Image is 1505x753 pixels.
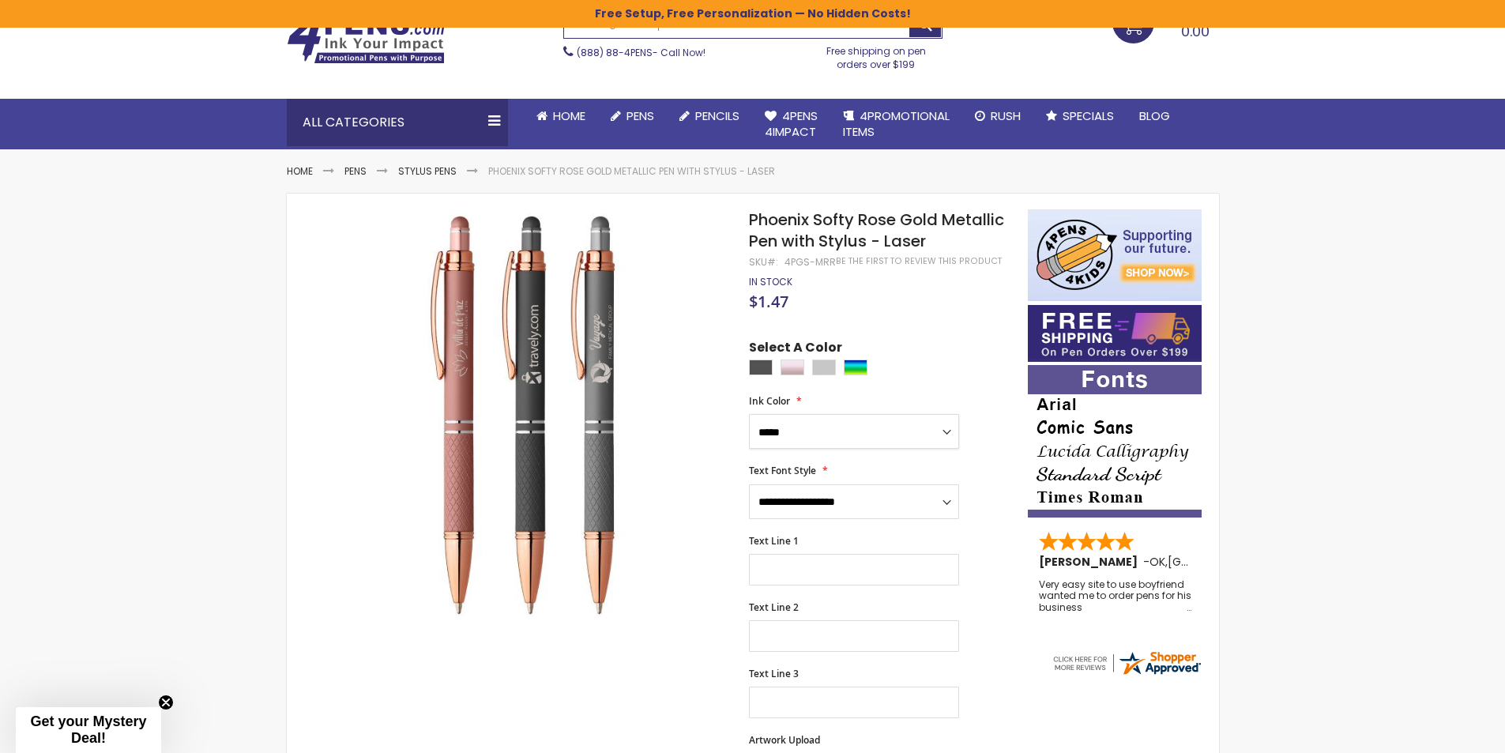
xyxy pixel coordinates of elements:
span: Text Line 2 [749,601,799,614]
div: 4PGS-MRR [784,256,836,269]
span: Specials [1063,107,1114,124]
img: 4pens 4 kids [1028,209,1202,301]
span: Pens [626,107,654,124]
span: $1.47 [749,291,788,312]
a: Pencils [667,99,752,134]
img: Free shipping on orders over $199 [1028,305,1202,362]
img: font-personalization-examples [1028,365,1202,518]
span: In stock [749,275,792,288]
span: Home [553,107,585,124]
span: Get your Mystery Deal! [30,713,146,746]
div: Very easy site to use boyfriend wanted me to order pens for his business [1039,579,1192,613]
div: Get your Mystery Deal!Close teaser [16,707,161,753]
a: Be the first to review this product [836,255,1002,267]
div: Assorted [844,360,867,375]
span: Blog [1139,107,1170,124]
span: Rush [991,107,1021,124]
span: 0.00 [1181,21,1210,41]
img: 4pens.com widget logo [1051,649,1202,677]
a: 4pens.com certificate URL [1051,667,1202,680]
a: Specials [1033,99,1127,134]
span: Text Font Style [749,464,816,477]
a: Pens [598,99,667,134]
a: Stylus Pens [398,164,457,178]
div: Silver [812,360,836,375]
a: 4Pens4impact [752,99,830,150]
a: Home [524,99,598,134]
img: 4Pens Custom Pens and Promotional Products [287,13,445,64]
div: Free shipping on pen orders over $199 [810,39,943,70]
span: Select A Color [749,339,842,360]
span: - , [1143,554,1284,570]
iframe: Google Customer Reviews [1375,710,1505,753]
a: Rush [962,99,1033,134]
button: Close teaser [158,695,174,710]
div: Gunmetal [749,360,773,375]
a: 4PROMOTIONALITEMS [830,99,962,150]
div: Availability [749,276,792,288]
span: [PERSON_NAME] [1039,554,1143,570]
span: Ink Color [749,394,790,408]
div: Rose Gold [781,360,804,375]
a: (888) 88-4PENS [577,46,653,59]
span: Text Line 3 [749,667,799,680]
span: [GEOGRAPHIC_DATA] [1168,554,1284,570]
span: Text Line 1 [749,534,799,548]
a: Blog [1127,99,1183,134]
span: Phoenix Softy Rose Gold Metallic Pen with Stylus - Laser [749,209,1004,252]
a: Pens [344,164,367,178]
div: All Categories [287,99,508,146]
span: 4Pens 4impact [765,107,818,140]
a: Home [287,164,313,178]
span: OK [1149,554,1165,570]
img: Phoenix Softy Rose Gold Metallic Pen with Stylus - Laser [318,208,728,618]
li: Phoenix Softy Rose Gold Metallic Pen with Stylus - Laser [488,165,775,178]
span: 4PROMOTIONAL ITEMS [843,107,950,140]
span: - Call Now! [577,46,705,59]
span: Pencils [695,107,739,124]
span: Artwork Upload [749,733,820,747]
strong: SKU [749,255,778,269]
